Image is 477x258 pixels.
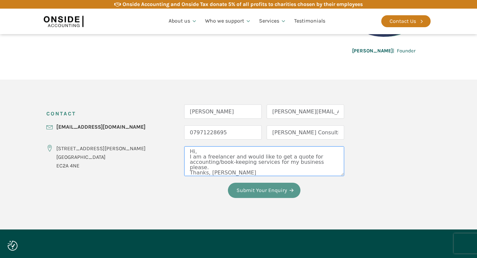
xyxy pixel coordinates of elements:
[44,14,83,29] img: Onside Accounting
[165,10,201,32] a: About us
[267,125,344,140] input: Company Name
[381,15,431,27] a: Contact Us
[352,47,415,55] div: | Founder
[290,10,329,32] a: Testimonials
[8,241,18,251] img: Revisit consent button
[267,104,344,119] input: Email
[8,241,18,251] button: Consent Preferences
[46,104,76,123] h3: CONTACT
[201,10,255,32] a: Who we support
[390,17,416,26] div: Contact Us
[184,125,262,140] input: Phone Number
[352,48,393,54] b: [PERSON_NAME]
[255,10,290,32] a: Services
[56,144,146,170] div: [STREET_ADDRESS][PERSON_NAME] [GEOGRAPHIC_DATA] EC2A 4NE
[228,183,300,198] button: Submit Your Enquiry
[184,146,344,176] textarea: Nature of Enquiry
[184,104,262,119] input: Name
[56,123,145,131] a: [EMAIL_ADDRESS][DOMAIN_NAME]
